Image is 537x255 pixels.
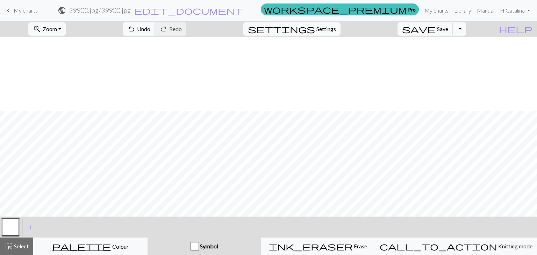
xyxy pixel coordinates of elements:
[422,3,451,17] a: My charts
[497,243,532,249] span: Knitting mode
[111,243,129,250] span: Colour
[353,243,367,249] span: Erase
[508,227,530,248] iframe: chat widget
[58,6,66,15] span: public
[27,222,35,232] span: add
[248,24,315,34] span: settings
[148,238,261,255] button: Symbol
[380,241,497,251] span: call_to_action
[261,3,419,15] a: Pro
[243,22,341,36] button: SettingsSettings
[134,6,243,15] span: edit_document
[375,238,537,255] button: Knitting mode
[14,7,38,14] span: My charts
[248,25,315,33] i: Settings
[127,24,136,34] span: undo
[499,24,532,34] span: help
[316,25,336,33] span: Settings
[402,24,436,34] span: save
[43,25,57,32] span: Zoom
[4,5,38,16] a: My charts
[69,6,131,14] h2: 39900.jpg / 39900.jpg
[497,3,533,17] a: HiCatalina
[264,5,407,14] span: workspace_premium
[28,22,66,36] button: Zoom
[474,3,497,17] a: Manual
[5,241,13,251] span: highlight_alt
[33,238,148,255] button: Colour
[398,22,453,36] button: Save
[4,6,13,15] span: keyboard_arrow_left
[137,25,150,32] span: Undo
[33,24,41,34] span: zoom_in
[437,25,448,32] span: Save
[451,3,474,17] a: Library
[52,241,111,251] span: palette
[123,22,155,36] button: Undo
[199,243,218,249] span: Symbol
[13,243,29,249] span: Select
[269,241,353,251] span: ink_eraser
[261,238,375,255] button: Erase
